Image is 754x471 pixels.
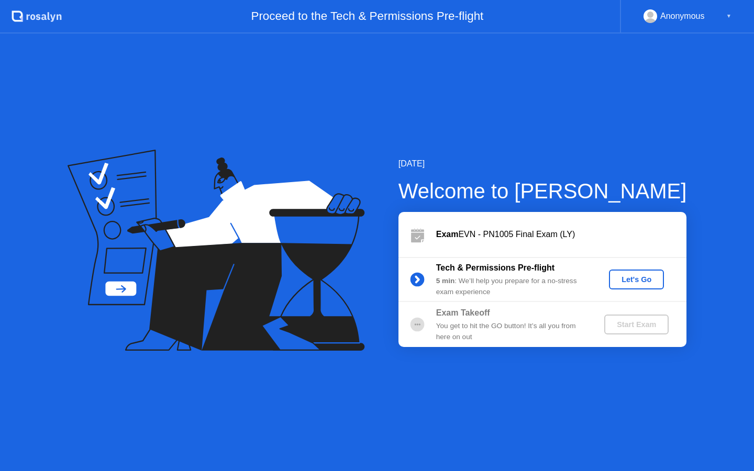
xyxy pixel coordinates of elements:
div: ▼ [726,9,731,23]
b: Tech & Permissions Pre-flight [436,263,555,272]
b: 5 min [436,277,455,285]
div: Welcome to [PERSON_NAME] [398,175,687,207]
div: Start Exam [608,320,664,329]
b: Exam Takeoff [436,308,490,317]
div: [DATE] [398,158,687,170]
div: Anonymous [660,9,705,23]
b: Exam [436,230,459,239]
div: EVN - PN1005 Final Exam (LY) [436,228,686,241]
button: Let's Go [609,270,664,289]
div: You get to hit the GO button! It’s all you from here on out [436,321,587,342]
div: Let's Go [613,275,660,284]
div: : We’ll help you prepare for a no-stress exam experience [436,276,587,297]
button: Start Exam [604,315,669,334]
